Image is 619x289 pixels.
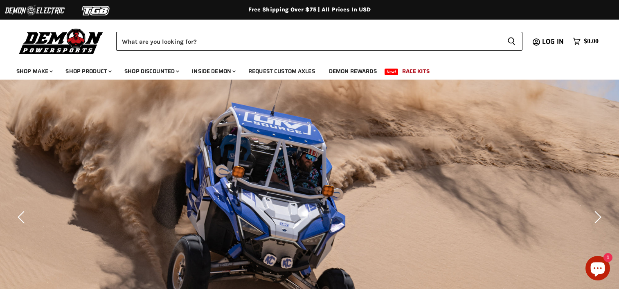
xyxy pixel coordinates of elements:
[4,3,65,18] img: Demon Electric Logo 2
[588,209,605,225] button: Next
[542,36,564,47] span: Log in
[385,69,398,75] span: New!
[116,32,522,51] form: Product
[538,38,569,45] a: Log in
[10,63,58,80] a: Shop Make
[65,3,127,18] img: TGB Logo 2
[501,32,522,51] button: Search
[396,63,436,80] a: Race Kits
[242,63,321,80] a: Request Custom Axles
[116,32,501,51] input: Search
[10,60,596,80] ul: Main menu
[118,63,184,80] a: Shop Discounted
[323,63,383,80] a: Demon Rewards
[569,36,603,47] a: $0.00
[59,63,117,80] a: Shop Product
[16,27,106,56] img: Demon Powersports
[583,256,612,282] inbox-online-store-chat: Shopify online store chat
[14,209,31,225] button: Previous
[584,38,599,45] span: $0.00
[186,63,241,80] a: Inside Demon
